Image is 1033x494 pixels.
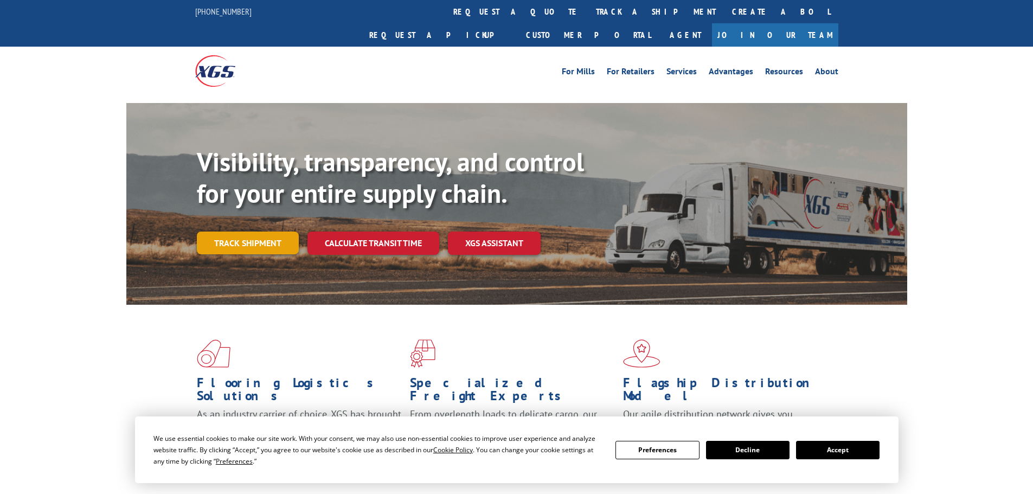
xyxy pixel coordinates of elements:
[197,376,402,408] h1: Flooring Logistics Solutions
[153,433,602,467] div: We use essential cookies to make our site work. With your consent, we may also use non-essential ...
[562,67,595,79] a: For Mills
[659,23,712,47] a: Agent
[195,6,252,17] a: [PHONE_NUMBER]
[410,408,615,456] p: From overlength loads to delicate cargo, our experienced staff knows the best way to move your fr...
[197,339,230,368] img: xgs-icon-total-supply-chain-intelligence-red
[307,232,439,255] a: Calculate transit time
[410,339,435,368] img: xgs-icon-focused-on-flooring-red
[135,416,899,483] div: Cookie Consent Prompt
[712,23,838,47] a: Join Our Team
[765,67,803,79] a: Resources
[433,445,473,454] span: Cookie Policy
[706,441,790,459] button: Decline
[815,67,838,79] a: About
[796,441,880,459] button: Accept
[197,145,584,210] b: Visibility, transparency, and control for your entire supply chain.
[666,67,697,79] a: Services
[709,67,753,79] a: Advantages
[607,67,655,79] a: For Retailers
[518,23,659,47] a: Customer Portal
[448,232,541,255] a: XGS ASSISTANT
[615,441,699,459] button: Preferences
[361,23,518,47] a: Request a pickup
[623,339,660,368] img: xgs-icon-flagship-distribution-model-red
[623,408,823,433] span: Our agile distribution network gives you nationwide inventory management on demand.
[197,232,299,254] a: Track shipment
[623,376,828,408] h1: Flagship Distribution Model
[216,457,253,466] span: Preferences
[410,376,615,408] h1: Specialized Freight Experts
[197,408,401,446] span: As an industry carrier of choice, XGS has brought innovation and dedication to flooring logistics...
